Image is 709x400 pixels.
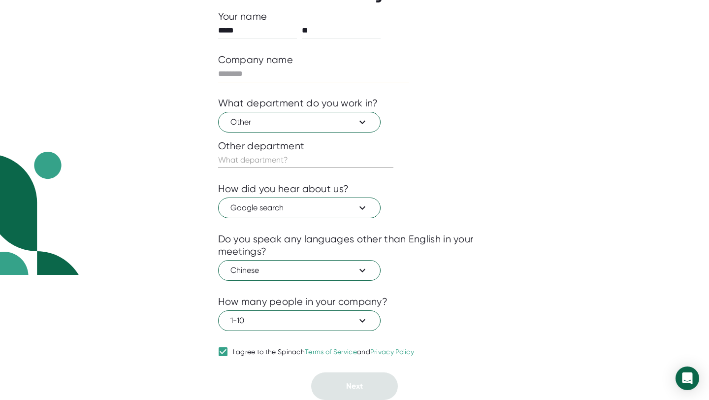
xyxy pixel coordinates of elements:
div: Do you speak any languages other than English in your meetings? [218,233,491,258]
a: Terms of Service [305,348,357,356]
div: Your name [218,10,491,23]
button: Chinese [218,260,381,281]
button: Next [311,372,398,400]
span: Chinese [230,265,368,276]
a: Privacy Policy [370,348,414,356]
div: I agree to the Spinach and [233,348,415,357]
button: Other [218,112,381,133]
div: How did you hear about us? [218,183,349,195]
div: How many people in your company? [218,296,388,308]
span: 1-10 [230,315,368,327]
span: Next [346,381,363,391]
span: Google search [230,202,368,214]
span: Other [230,116,368,128]
input: What department? [218,152,393,168]
div: Company name [218,54,293,66]
button: 1-10 [218,310,381,331]
button: Google search [218,198,381,218]
div: Open Intercom Messenger [676,367,699,390]
div: What department do you work in? [218,97,378,109]
div: Other department [218,140,491,152]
